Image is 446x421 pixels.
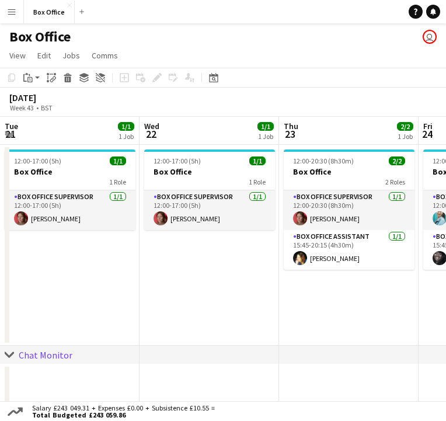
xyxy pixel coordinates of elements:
[58,48,85,63] a: Jobs
[5,149,135,230] app-job-card: 12:00-17:00 (5h)1/1Box Office1 RoleBox Office Supervisor1/112:00-17:00 (5h)[PERSON_NAME]
[5,121,18,131] span: Tue
[9,50,26,61] span: View
[33,48,55,63] a: Edit
[385,178,405,186] span: 2 Roles
[25,405,217,419] div: Salary £243 049.31 + Expenses £0.00 + Subsistence £10.55 =
[41,103,53,112] div: BST
[37,50,51,61] span: Edit
[258,132,273,141] div: 1 Job
[284,230,414,270] app-card-role: Box Office Assistant1/115:45-20:15 (4h30m)[PERSON_NAME]
[293,156,354,165] span: 12:00-20:30 (8h30m)
[144,166,275,177] h3: Box Office
[421,127,433,141] span: 24
[423,30,437,44] app-user-avatar: Millie Haldane
[284,149,414,270] app-job-card: 12:00-20:30 (8h30m)2/2Box Office2 RolesBox Office Supervisor1/112:00-20:30 (8h30m)[PERSON_NAME]Bo...
[284,166,414,177] h3: Box Office
[14,156,61,165] span: 12:00-17:00 (5h)
[144,190,275,230] app-card-role: Box Office Supervisor1/112:00-17:00 (5h)[PERSON_NAME]
[62,50,80,61] span: Jobs
[249,156,266,165] span: 1/1
[109,178,126,186] span: 1 Role
[389,156,405,165] span: 2/2
[92,50,118,61] span: Comms
[9,92,79,103] div: [DATE]
[144,149,275,230] app-job-card: 12:00-17:00 (5h)1/1Box Office1 RoleBox Office Supervisor1/112:00-17:00 (5h)[PERSON_NAME]
[397,122,413,131] span: 2/2
[423,121,433,131] span: Fri
[110,156,126,165] span: 1/1
[119,132,134,141] div: 1 Job
[144,121,159,131] span: Wed
[249,178,266,186] span: 1 Role
[118,122,134,131] span: 1/1
[3,127,18,141] span: 21
[87,48,123,63] a: Comms
[24,1,75,23] button: Box Office
[5,190,135,230] app-card-role: Box Office Supervisor1/112:00-17:00 (5h)[PERSON_NAME]
[5,166,135,177] h3: Box Office
[7,103,36,112] span: Week 43
[284,190,414,230] app-card-role: Box Office Supervisor1/112:00-20:30 (8h30m)[PERSON_NAME]
[5,48,30,63] a: View
[32,412,215,419] span: Total Budgeted £243 059.86
[284,121,298,131] span: Thu
[282,127,298,141] span: 23
[398,132,413,141] div: 1 Job
[9,28,71,46] h1: Box Office
[19,349,72,361] div: Chat Monitor
[257,122,274,131] span: 1/1
[142,127,159,141] span: 22
[154,156,201,165] span: 12:00-17:00 (5h)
